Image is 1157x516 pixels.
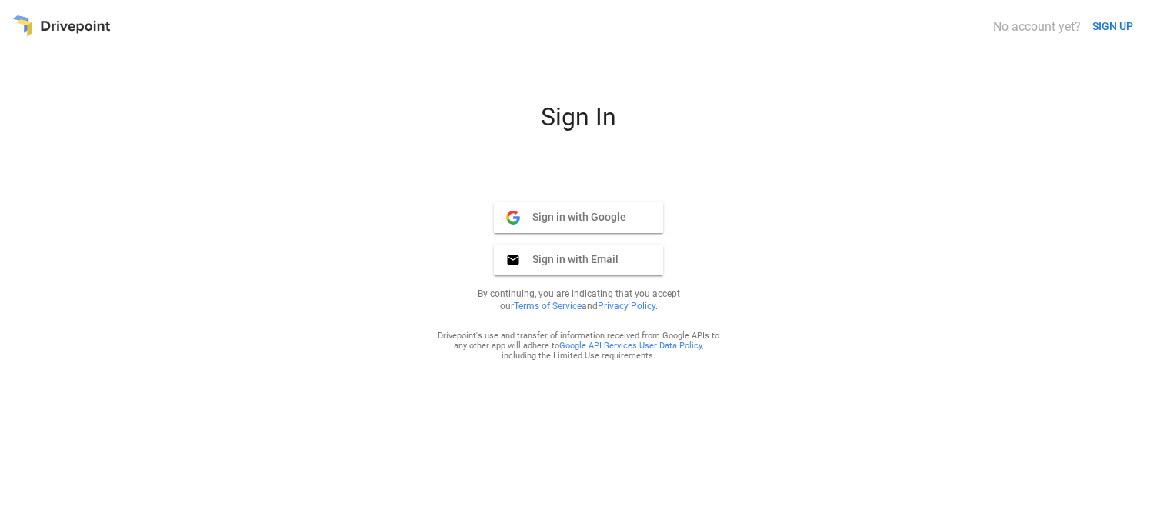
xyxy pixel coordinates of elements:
div: Sign In [394,102,763,144]
a: Google API Services User Data Policy [559,341,702,351]
div: Drivepoint's use and transfer of information received from Google APIs to any other app will adhe... [437,331,720,361]
a: Terms of Service [514,301,582,311]
div: No account yet? [993,19,1081,34]
a: Privacy Policy [598,301,655,311]
span: Sign in with Google [520,210,626,224]
button: Sign in with Google [494,202,663,233]
p: By continuing, you are indicating that you accept our and . [458,288,699,312]
button: Sign in with Email [494,245,663,275]
button: SIGN UP [1086,12,1139,41]
span: Sign in with Email [520,252,619,266]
